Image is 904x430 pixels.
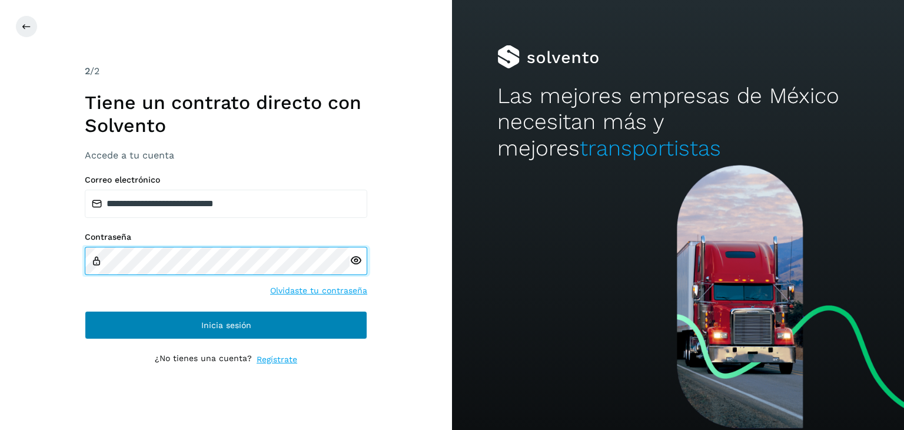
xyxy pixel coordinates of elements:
label: Correo electrónico [85,175,367,185]
h1: Tiene un contrato directo con Solvento [85,91,367,137]
div: /2 [85,64,367,78]
span: transportistas [580,135,721,161]
span: Inicia sesión [201,321,251,329]
a: Regístrate [257,353,297,366]
p: ¿No tienes una cuenta? [155,353,252,366]
span: 2 [85,65,90,77]
a: Olvidaste tu contraseña [270,285,367,297]
label: Contraseña [85,232,367,242]
h3: Accede a tu cuenta [85,150,367,161]
button: Inicia sesión [85,311,367,339]
h2: Las mejores empresas de México necesitan más y mejores [497,83,859,161]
